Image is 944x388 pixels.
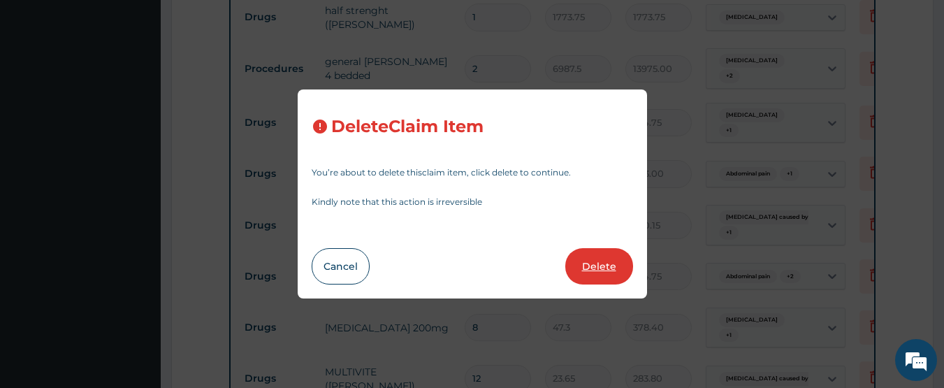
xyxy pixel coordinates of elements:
[229,7,263,41] div: Minimize live chat window
[73,78,235,96] div: Chat with us now
[312,248,370,285] button: Cancel
[7,248,266,297] textarea: Type your message and hit 'Enter'
[312,198,633,206] p: Kindly note that this action is irreversible
[81,109,193,250] span: We're online!
[331,117,484,136] h3: Delete Claim Item
[312,168,633,177] p: You’re about to delete this claim item , click delete to continue.
[565,248,633,285] button: Delete
[26,70,57,105] img: d_794563401_company_1708531726252_794563401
